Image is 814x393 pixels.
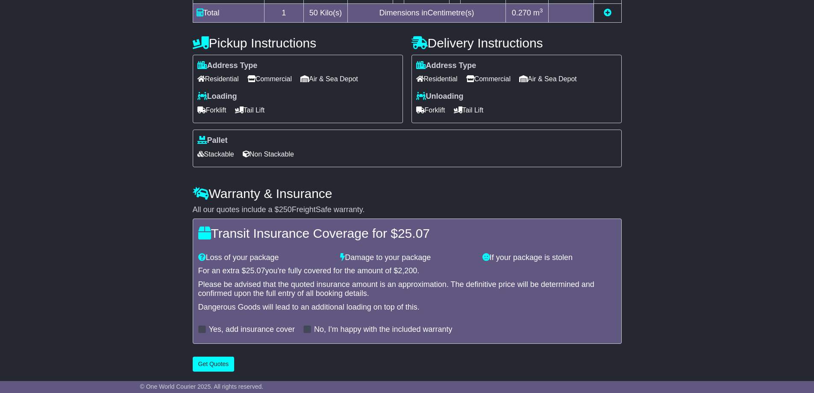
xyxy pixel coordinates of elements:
[194,253,336,263] div: Loss of your package
[466,72,511,86] span: Commercial
[193,357,235,372] button: Get Quotes
[604,9,611,17] a: Add new item
[264,3,304,22] td: 1
[197,148,234,161] span: Stackable
[336,253,478,263] div: Damage to your package
[478,253,620,263] div: If your package is stolen
[193,186,622,201] h4: Warranty & Insurance
[193,36,403,50] h4: Pickup Instructions
[512,9,531,17] span: 0.270
[243,148,294,161] span: Non Stackable
[140,383,264,390] span: © One World Courier 2025. All rights reserved.
[198,280,616,298] div: Please be advised that the quoted insurance amount is an approximation. The definitive price will...
[197,103,226,117] span: Forklift
[347,3,506,22] td: Dimensions in Centimetre(s)
[246,266,265,275] span: 25.07
[247,72,292,86] span: Commercial
[533,9,543,17] span: m
[454,103,484,117] span: Tail Lift
[198,226,616,240] h4: Transit Insurance Coverage for $
[209,325,295,334] label: Yes, add insurance cover
[411,36,622,50] h4: Delivery Instructions
[193,3,264,22] td: Total
[193,205,622,215] div: All our quotes include a $ FreightSafe warranty.
[300,72,358,86] span: Air & Sea Depot
[309,9,318,17] span: 50
[314,325,453,334] label: No, I'm happy with the included warranty
[398,266,417,275] span: 2,200
[416,103,445,117] span: Forklift
[540,7,543,14] sup: 3
[279,205,292,214] span: 250
[416,61,476,71] label: Address Type
[197,61,258,71] label: Address Type
[198,266,616,276] div: For an extra $ you're fully covered for the amount of $ .
[304,3,348,22] td: Kilo(s)
[519,72,577,86] span: Air & Sea Depot
[235,103,265,117] span: Tail Lift
[416,72,458,86] span: Residential
[398,226,430,240] span: 25.07
[416,92,464,101] label: Unloading
[197,136,228,145] label: Pallet
[197,72,239,86] span: Residential
[197,92,237,101] label: Loading
[198,303,616,312] div: Dangerous Goods will lead to an additional loading on top of this.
